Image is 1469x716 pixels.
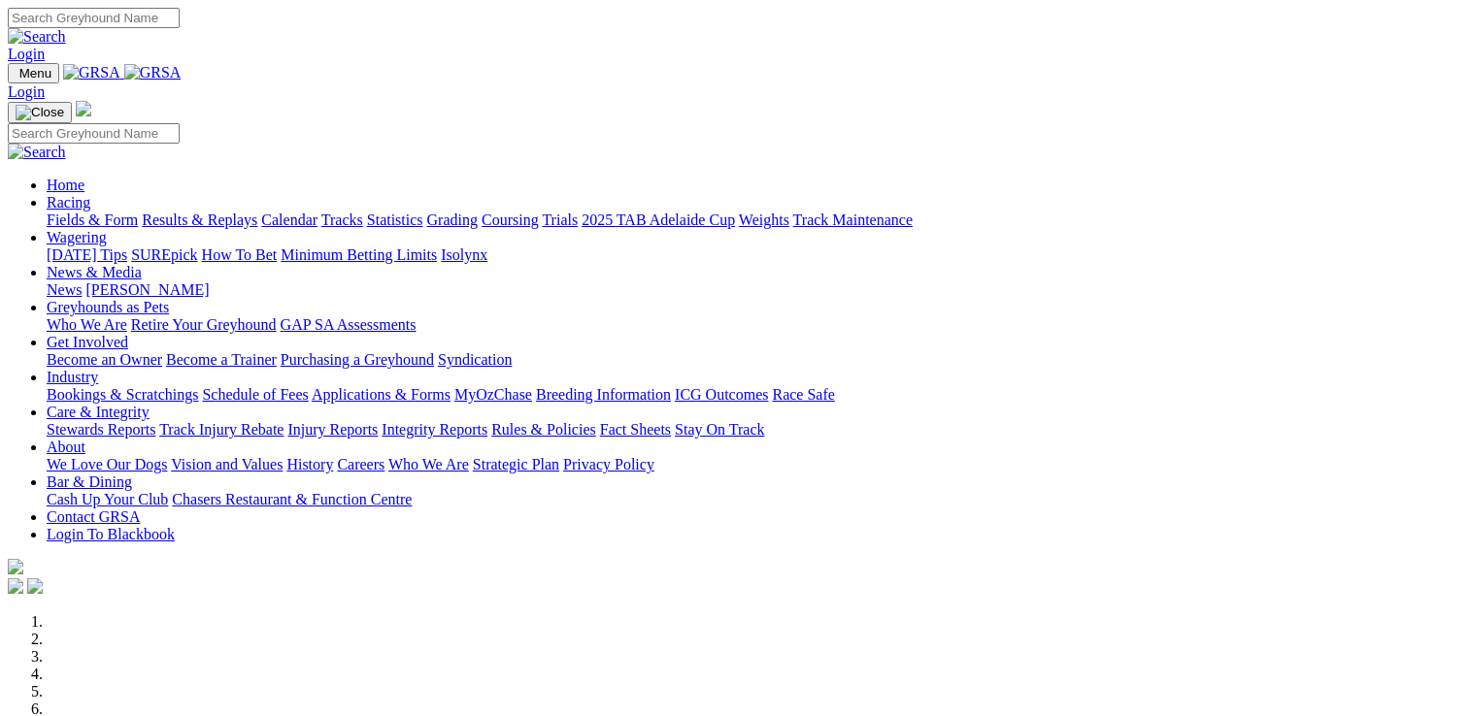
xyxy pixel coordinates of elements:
[8,578,23,594] img: facebook.svg
[47,194,90,211] a: Racing
[85,281,209,298] a: [PERSON_NAME]
[47,351,1461,369] div: Get Involved
[8,559,23,574] img: logo-grsa-white.png
[47,246,1461,264] div: Wagering
[8,63,59,83] button: Toggle navigation
[47,212,1461,229] div: Racing
[47,212,138,228] a: Fields & Form
[47,316,1461,334] div: Greyhounds as Pets
[8,144,66,161] img: Search
[27,578,43,594] img: twitter.svg
[261,212,317,228] a: Calendar
[793,212,913,228] a: Track Maintenance
[171,456,283,472] a: Vision and Values
[47,246,127,263] a: [DATE] Tips
[131,246,197,263] a: SUREpick
[8,83,45,100] a: Login
[76,101,91,116] img: logo-grsa-white.png
[600,421,671,438] a: Fact Sheets
[582,212,735,228] a: 2025 TAB Adelaide Cup
[8,28,66,46] img: Search
[47,334,128,350] a: Get Involved
[382,421,487,438] a: Integrity Reports
[47,316,127,333] a: Who We Are
[47,456,167,472] a: We Love Our Dogs
[563,456,654,472] a: Privacy Policy
[281,246,437,263] a: Minimum Betting Limits
[367,212,423,228] a: Statistics
[124,64,182,81] img: GRSA
[47,351,162,368] a: Become an Owner
[427,212,478,228] a: Grading
[8,8,180,28] input: Search
[47,456,1461,473] div: About
[8,123,180,144] input: Search
[47,386,198,403] a: Bookings & Scratchings
[491,421,596,438] a: Rules & Policies
[337,456,384,472] a: Careers
[47,526,175,542] a: Login To Blackbook
[482,212,539,228] a: Coursing
[321,212,363,228] a: Tracks
[47,229,107,245] a: Wagering
[47,264,142,280] a: News & Media
[159,421,284,438] a: Track Injury Rebate
[441,246,487,263] a: Isolynx
[19,66,51,81] span: Menu
[16,105,64,120] img: Close
[473,456,559,472] a: Strategic Plan
[47,421,1461,439] div: Care & Integrity
[47,369,98,385] a: Industry
[281,316,417,333] a: GAP SA Assessments
[131,316,277,333] a: Retire Your Greyhound
[47,404,150,420] a: Care & Integrity
[142,212,257,228] a: Results & Replays
[47,281,1461,299] div: News & Media
[202,386,308,403] a: Schedule of Fees
[542,212,578,228] a: Trials
[47,299,169,315] a: Greyhounds as Pets
[772,386,834,403] a: Race Safe
[536,386,671,403] a: Breeding Information
[63,64,120,81] img: GRSA
[438,351,512,368] a: Syndication
[675,421,764,438] a: Stay On Track
[47,473,132,490] a: Bar & Dining
[47,439,85,455] a: About
[287,421,378,438] a: Injury Reports
[47,177,84,193] a: Home
[172,491,412,507] a: Chasers Restaurant & Function Centre
[8,102,72,123] button: Toggle navigation
[739,212,789,228] a: Weights
[47,281,82,298] a: News
[286,456,333,472] a: History
[312,386,451,403] a: Applications & Forms
[8,46,45,62] a: Login
[47,508,140,525] a: Contact GRSA
[166,351,277,368] a: Become a Trainer
[675,386,768,403] a: ICG Outcomes
[47,421,155,438] a: Stewards Reports
[388,456,469,472] a: Who We Are
[47,386,1461,404] div: Industry
[202,246,278,263] a: How To Bet
[454,386,532,403] a: MyOzChase
[47,491,168,507] a: Cash Up Your Club
[47,491,1461,508] div: Bar & Dining
[281,351,434,368] a: Purchasing a Greyhound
